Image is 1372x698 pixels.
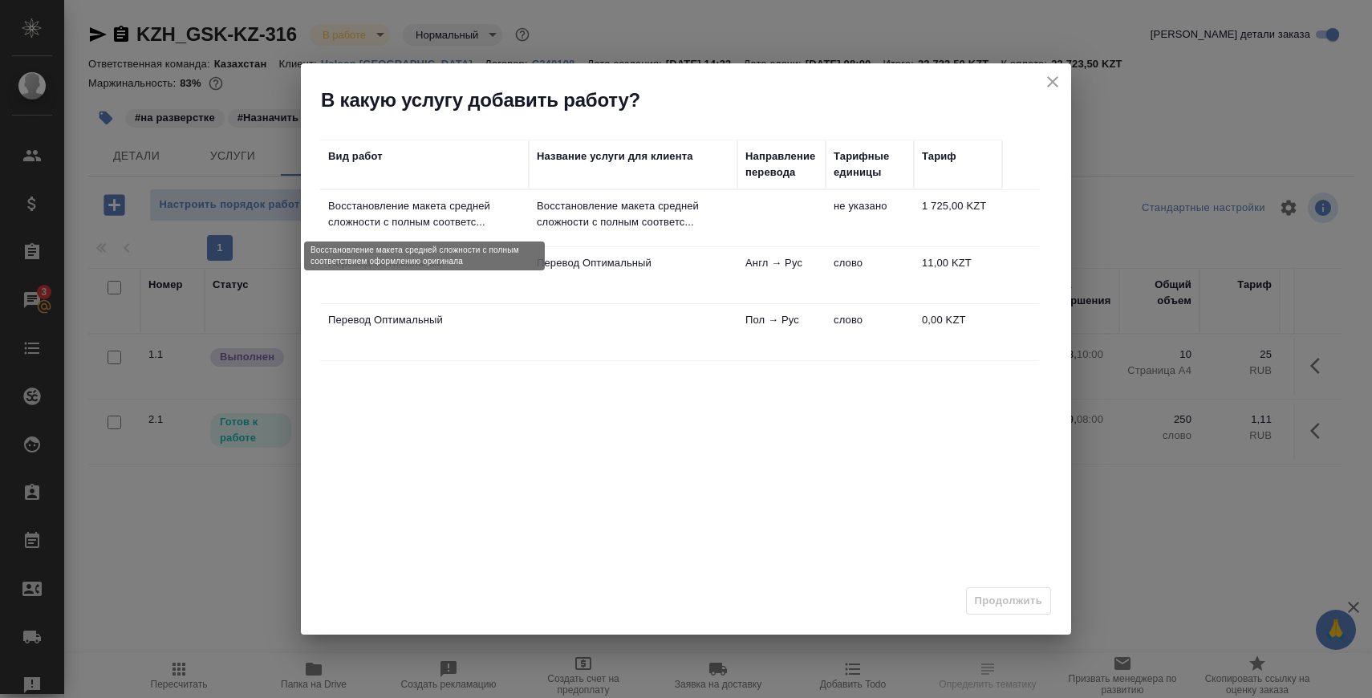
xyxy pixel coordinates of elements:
[328,312,521,328] p: Перевод Оптимальный
[914,247,1002,303] td: 11,00 KZT
[537,198,729,230] p: Восстановление макета средней сложности с полным соответс...
[328,148,383,164] div: Вид работ
[826,304,914,360] td: слово
[914,190,1002,246] td: 1 725,00 KZT
[737,247,826,303] td: Англ → Рус
[537,148,693,164] div: Название услуги для клиента
[914,304,1002,360] td: 0,00 KZT
[826,190,914,246] td: не указано
[537,255,729,271] p: Перевод Оптимальный
[834,148,906,181] div: Тарифные единицы
[321,87,1071,113] h2: В какую услугу добавить работу?
[1041,70,1065,94] button: close
[922,148,956,164] div: Тариф
[737,304,826,360] td: Пол → Рус
[745,148,818,181] div: Направление перевода
[328,255,521,271] p: Перевод Оптимальный
[826,247,914,303] td: слово
[328,198,521,230] p: Восстановление макета средней сложности с полным соответс...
